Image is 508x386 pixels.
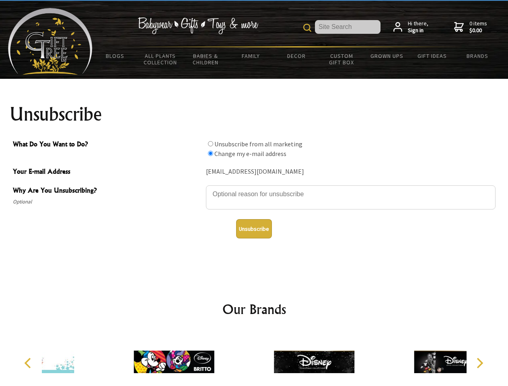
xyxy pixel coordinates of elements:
[409,47,455,64] a: Gift Ideas
[13,197,202,207] span: Optional
[228,47,274,64] a: Family
[303,24,311,32] img: product search
[208,151,213,156] input: What Do You Want to Do?
[408,27,428,34] strong: Sign in
[214,150,286,158] label: Change my e-mail address
[16,300,492,319] h2: Our Brands
[13,166,202,178] span: Your E-mail Address
[13,185,202,197] span: Why Are You Unsubscribing?
[206,185,496,209] textarea: Why Are You Unsubscribing?
[455,47,500,64] a: Brands
[471,354,488,372] button: Next
[138,17,258,34] img: Babywear - Gifts - Toys & more
[206,166,496,178] div: [EMAIL_ADDRESS][DOMAIN_NAME]
[274,47,319,64] a: Decor
[408,20,428,34] span: Hi there,
[469,27,487,34] strong: $0.00
[8,8,93,75] img: Babyware - Gifts - Toys and more...
[236,219,272,238] button: Unsubscribe
[393,20,428,34] a: Hi there,Sign in
[319,47,364,71] a: Custom Gift Box
[13,139,202,151] span: What Do You Want to Do?
[183,47,228,71] a: Babies & Children
[214,140,302,148] label: Unsubscribe from all marketing
[208,141,213,146] input: What Do You Want to Do?
[315,20,380,34] input: Site Search
[10,105,499,124] h1: Unsubscribe
[469,20,487,34] span: 0 items
[364,47,409,64] a: Grown Ups
[454,20,487,34] a: 0 items$0.00
[93,47,138,64] a: BLOGS
[138,47,183,71] a: All Plants Collection
[20,354,38,372] button: Previous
